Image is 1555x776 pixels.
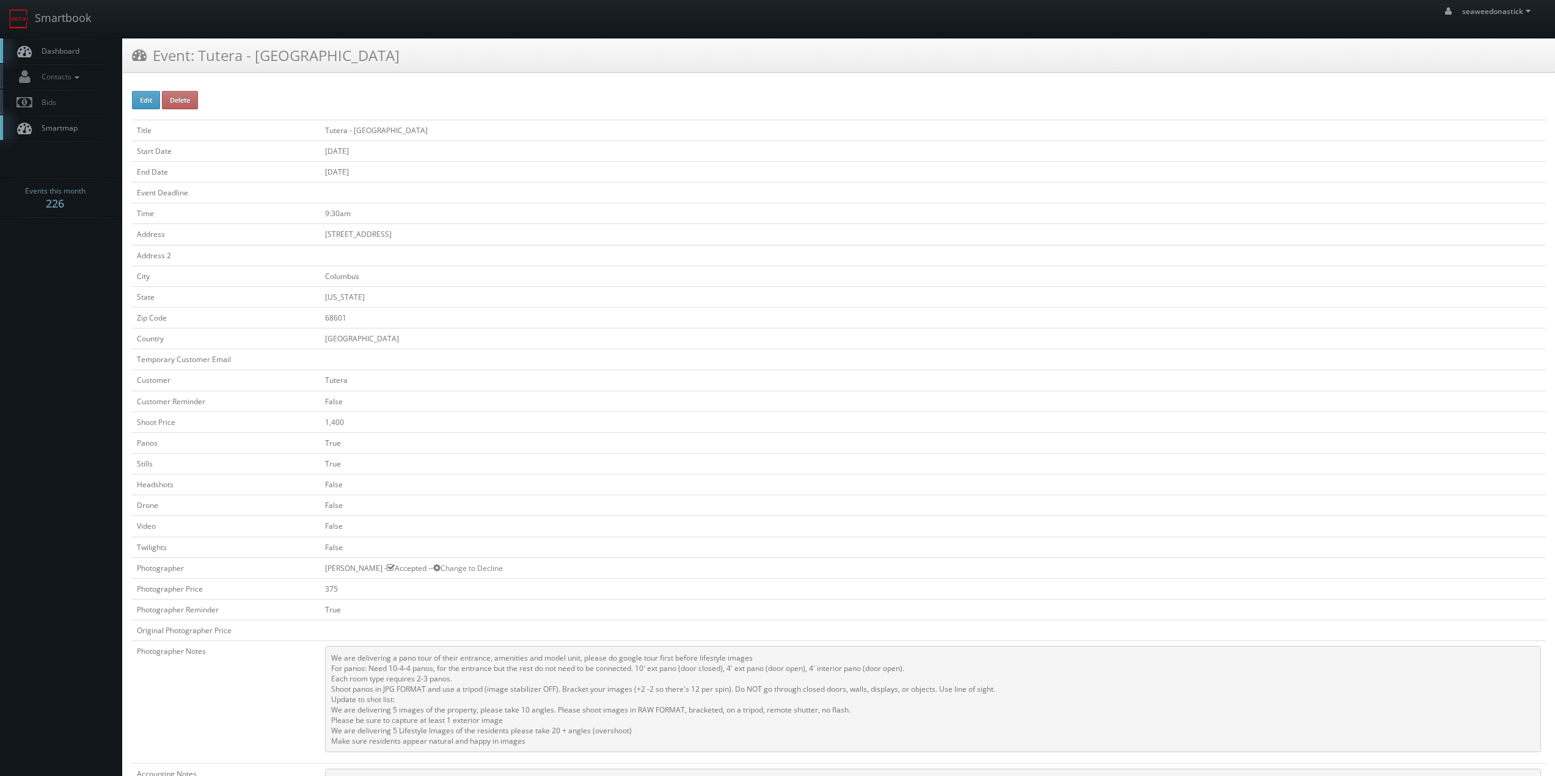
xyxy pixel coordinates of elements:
[132,432,320,453] td: Panos
[320,370,1546,391] td: Tutera
[132,349,320,370] td: Temporary Customer Email
[132,391,320,412] td: Customer Reminder
[433,563,503,573] a: Change to Decline
[320,328,1546,349] td: [GEOGRAPHIC_DATA]
[320,474,1546,495] td: False
[325,646,1541,752] pre: We are delivering a pano tour of their entrance, amenities and model unit, please do google tour ...
[320,140,1546,161] td: [DATE]
[132,140,320,161] td: Start Date
[132,453,320,474] td: Stills
[132,91,160,109] button: Edit
[132,578,320,599] td: Photographer Price
[162,91,198,109] button: Delete
[132,307,320,328] td: Zip Code
[320,391,1546,412] td: False
[132,183,320,203] td: Event Deadline
[132,266,320,286] td: City
[132,495,320,516] td: Drone
[1462,6,1534,16] span: seaweedonastick
[320,578,1546,599] td: 375
[132,620,320,641] td: Original Photographer Price
[35,71,82,82] span: Contacts
[132,516,320,537] td: Video
[320,286,1546,307] td: [US_STATE]
[320,516,1546,537] td: False
[320,599,1546,620] td: True
[132,245,320,266] td: Address 2
[320,537,1546,557] td: False
[320,412,1546,432] td: 1,400
[320,203,1546,224] td: 9:30am
[320,161,1546,182] td: [DATE]
[320,432,1546,453] td: True
[132,474,320,495] td: Headshots
[132,537,320,557] td: Twilights
[320,120,1546,140] td: Tutera - [GEOGRAPHIC_DATA]
[35,97,56,107] span: Bids
[46,196,64,211] strong: 226
[132,120,320,140] td: Title
[132,161,320,182] td: End Date
[132,641,320,764] td: Photographer Notes
[35,123,78,133] span: Smartmap
[132,412,320,432] td: Shoot Price
[320,453,1546,474] td: True
[132,45,400,66] h3: Event: Tutera - [GEOGRAPHIC_DATA]
[9,9,29,29] img: smartbook-logo.png
[132,599,320,620] td: Photographer Reminder
[132,328,320,349] td: Country
[35,46,79,56] span: Dashboard
[320,224,1546,245] td: [STREET_ADDRESS]
[132,286,320,307] td: State
[320,495,1546,516] td: False
[320,266,1546,286] td: Columbus
[25,185,86,197] span: Events this month
[132,224,320,245] td: Address
[320,557,1546,578] td: [PERSON_NAME] - Accepted --
[132,203,320,224] td: Time
[320,307,1546,328] td: 68601
[132,557,320,578] td: Photographer
[132,370,320,391] td: Customer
